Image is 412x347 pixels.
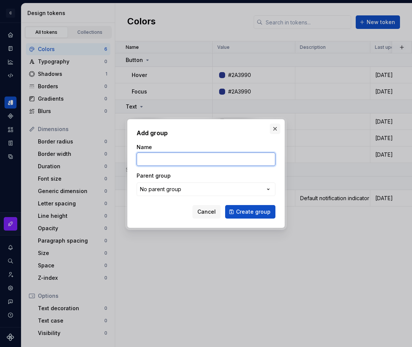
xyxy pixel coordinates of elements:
span: Cancel [197,208,216,216]
span: Create group [236,208,271,216]
label: Parent group [137,172,171,180]
div: No parent group [140,186,181,193]
button: Cancel [192,205,221,219]
button: No parent group [137,183,275,196]
label: Name [137,143,152,151]
h2: Add group [137,128,275,137]
button: Create group [225,205,275,219]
